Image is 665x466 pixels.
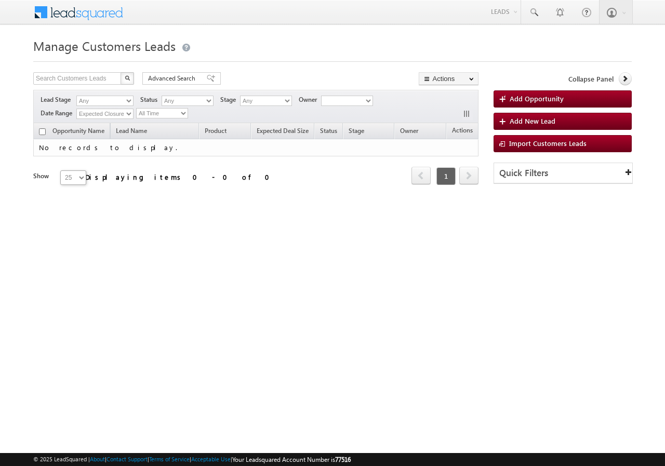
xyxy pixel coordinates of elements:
[52,127,104,135] span: Opportunity Name
[220,95,240,104] span: Stage
[335,456,351,463] span: 77516
[125,75,130,81] img: Search
[315,125,342,139] a: Status
[41,95,75,104] span: Lead Stage
[140,95,162,104] span: Status
[343,125,369,139] a: Stage
[33,139,478,156] td: No records to display.
[90,456,105,462] a: About
[411,167,431,184] span: prev
[494,163,632,183] div: Quick Filters
[205,127,227,135] span: Product
[299,95,321,104] span: Owner
[47,125,110,139] a: Opportunity Name
[419,72,478,85] button: Actions
[39,128,46,135] input: Check all records
[400,127,418,135] span: Owner
[85,171,276,183] div: Displaying items 0 - 0 of 0
[459,168,478,184] a: next
[107,456,148,462] a: Contact Support
[257,127,309,135] span: Expected Deal Size
[111,125,152,139] span: Lead Name
[33,37,176,54] span: Manage Customers Leads
[436,167,456,185] span: 1
[568,74,614,84] span: Collapse Panel
[149,456,190,462] a: Terms of Service
[33,171,52,181] div: Show
[148,74,198,83] span: Advanced Search
[411,168,431,184] a: prev
[509,139,587,148] span: Import Customers Leads
[510,94,564,103] span: Add Opportunity
[349,127,364,135] span: Stage
[251,125,314,139] a: Expected Deal Size
[191,456,231,462] a: Acceptable Use
[459,167,478,184] span: next
[447,125,478,138] span: Actions
[41,109,76,118] span: Date Range
[232,456,351,463] span: Your Leadsquared Account Number is
[510,116,555,125] span: Add New Lead
[33,455,351,464] span: © 2025 LeadSquared | | | | |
